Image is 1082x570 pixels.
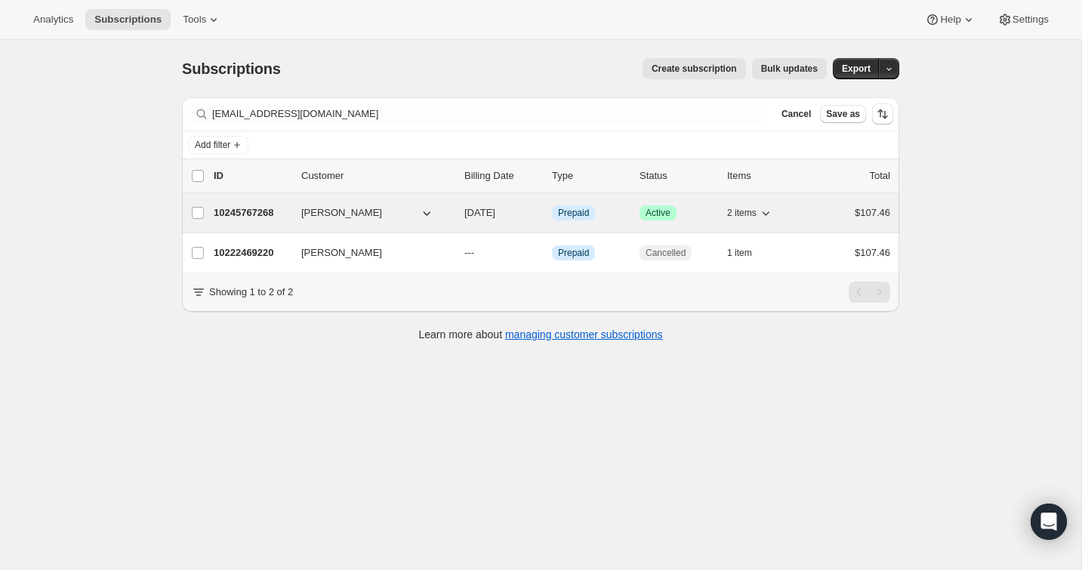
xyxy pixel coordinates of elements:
p: Total [870,168,890,183]
p: Learn more about [419,327,663,342]
button: Help [916,9,985,30]
span: 2 items [727,207,757,219]
div: Items [727,168,803,183]
span: Prepaid [558,247,589,259]
input: Filter subscribers [212,103,766,125]
span: Export [842,63,871,75]
button: Settings [988,9,1058,30]
p: Status [640,168,715,183]
button: Add filter [188,136,248,154]
button: [PERSON_NAME] [292,241,443,265]
button: Cancel [775,105,817,123]
button: 1 item [727,242,769,263]
div: Type [552,168,627,183]
p: Customer [301,168,452,183]
span: [PERSON_NAME] [301,205,382,220]
p: Billing Date [464,168,540,183]
span: Bulk updates [761,63,818,75]
span: [PERSON_NAME] [301,245,382,260]
p: Showing 1 to 2 of 2 [209,285,293,300]
div: 10222469220[PERSON_NAME]---InfoPrepaidCancelled1 item$107.46 [214,242,890,263]
span: --- [464,247,474,258]
span: Cancel [781,108,811,120]
span: [DATE] [464,207,495,218]
p: ID [214,168,289,183]
div: 10245767268[PERSON_NAME][DATE]InfoPrepaidSuccessActive2 items$107.46 [214,202,890,223]
button: Sort the results [872,103,893,125]
span: Cancelled [646,247,686,259]
div: Open Intercom Messenger [1031,504,1067,540]
span: Subscriptions [94,14,162,26]
span: Subscriptions [182,60,281,77]
button: Tools [174,9,230,30]
span: Add filter [195,139,230,151]
span: Save as [826,108,860,120]
button: 2 items [727,202,773,223]
p: 10222469220 [214,245,289,260]
span: 1 item [727,247,752,259]
span: Settings [1013,14,1049,26]
button: Subscriptions [85,9,171,30]
span: Analytics [33,14,73,26]
button: [PERSON_NAME] [292,201,443,225]
button: Create subscription [643,58,746,79]
a: managing customer subscriptions [505,328,663,340]
span: Tools [183,14,206,26]
div: IDCustomerBilling DateTypeStatusItemsTotal [214,168,890,183]
nav: Pagination [849,282,890,303]
span: $107.46 [855,247,890,258]
p: 10245767268 [214,205,289,220]
span: Active [646,207,670,219]
button: Save as [820,105,866,123]
span: Prepaid [558,207,589,219]
span: Create subscription [652,63,737,75]
button: Bulk updates [752,58,827,79]
span: $107.46 [855,207,890,218]
button: Analytics [24,9,82,30]
span: Help [940,14,960,26]
button: Export [833,58,880,79]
